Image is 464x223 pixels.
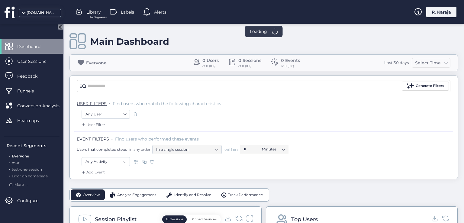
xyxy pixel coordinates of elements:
[86,9,101,15] span: Library
[426,7,456,17] div: R. Karaja
[109,100,110,106] span: .
[416,83,444,89] div: Generate Filters
[77,101,107,106] span: USER FILTERS
[90,15,107,19] span: For Segments
[80,169,105,175] div: Add Event
[402,82,449,91] button: Generate Filters
[228,192,263,198] span: Track Performance
[85,157,126,166] nz-select-item: Any Activity
[9,166,10,172] span: .
[128,147,150,152] span: in any order
[156,145,218,154] nz-select-item: In a single session
[17,102,69,109] span: Conversion Analysis
[17,197,47,204] span: Configure
[80,122,105,128] div: User Filter
[12,160,20,165] span: mut
[224,147,238,153] span: within
[121,9,134,15] span: Labels
[262,145,285,154] nz-select-item: Minutes
[117,192,156,198] span: Analyze Engagement
[17,88,43,94] span: Funnels
[174,192,211,198] span: Identify and Resolve
[9,159,10,165] span: .
[115,136,199,142] span: Find users who performed these events
[17,43,50,50] span: Dashboard
[12,174,48,178] span: Error on homepage
[85,110,126,119] nz-select-item: Any User
[90,36,169,47] div: Main Dashboard
[77,136,109,142] span: EVENT FILTERS
[83,192,100,198] span: Overview
[9,153,10,158] span: .
[77,147,127,152] span: Users that completed steps
[12,167,42,172] span: test-one-session
[7,142,60,149] div: Recent Segments
[111,135,113,141] span: .
[27,10,57,16] div: [DOMAIN_NAME]
[17,73,47,79] span: Feedback
[14,182,27,188] span: More ...
[17,58,55,65] span: User Sessions
[250,28,267,35] span: Loading
[9,173,10,178] span: .
[113,101,221,106] span: Find users who match the following characteristics
[154,9,166,15] span: Alerts
[12,154,29,158] span: Everyone
[17,117,48,124] span: Heatmaps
